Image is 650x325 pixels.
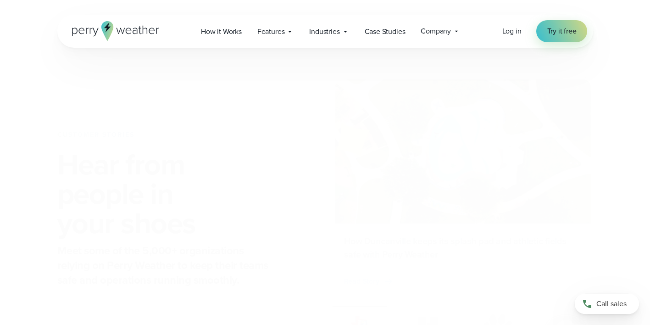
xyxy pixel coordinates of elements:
span: Log in [502,26,522,36]
a: How it Works [193,22,250,41]
span: Company [421,26,451,37]
span: Try it free [547,26,577,37]
span: Call sales [596,298,627,309]
span: How it Works [201,26,242,37]
span: Industries [309,26,339,37]
a: Call sales [575,294,639,314]
a: Log in [502,26,522,37]
span: Features [257,26,285,37]
a: Try it free [536,20,588,42]
span: Case Studies [365,26,406,37]
a: Case Studies [357,22,413,41]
